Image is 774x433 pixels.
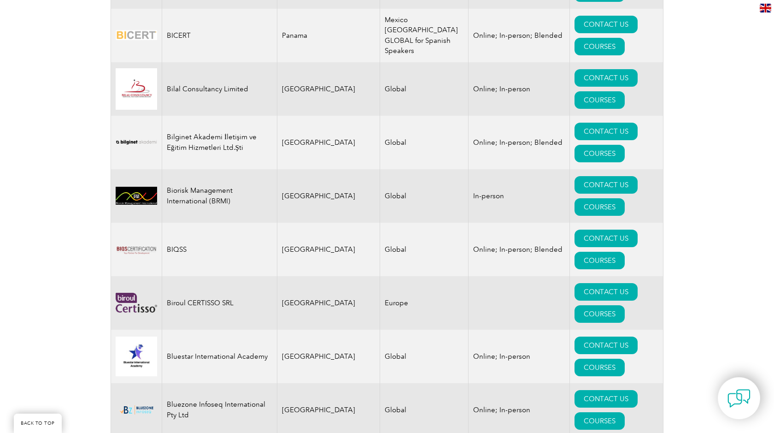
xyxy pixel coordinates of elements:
td: Biorisk Management International (BRMI) [162,169,277,223]
img: a1985bb7-a6fe-eb11-94ef-002248181dbe-logo.png [116,131,157,154]
a: CONTACT US [575,69,638,87]
img: contact-chat.png [727,387,751,410]
td: BIQSS [162,223,277,276]
img: d424547b-a6e0-e911-a812-000d3a795b83-logo.png [116,24,157,47]
td: [GEOGRAPHIC_DATA] [277,330,380,383]
td: Panama [277,9,380,62]
td: Biroul CERTISSO SRL [162,276,277,330]
a: COURSES [575,305,625,323]
a: COURSES [575,198,625,216]
td: Online; In-person; Blended [468,9,569,62]
a: CONTACT US [575,123,638,140]
a: COURSES [575,412,625,430]
td: Global [380,116,468,169]
td: In-person [468,169,569,223]
td: Global [380,62,468,116]
td: [GEOGRAPHIC_DATA] [277,116,380,169]
a: COURSES [575,91,625,109]
img: en [760,4,771,12]
a: CONTACT US [575,230,638,247]
a: CONTACT US [575,337,638,354]
a: CONTACT US [575,283,638,301]
td: Bluestar International Academy [162,330,277,383]
img: 13dcf6a5-49c1-ed11-b597-0022481565fd-logo.png [116,229,157,270]
td: Europe [380,276,468,330]
a: BACK TO TOP [14,414,62,433]
td: [GEOGRAPHIC_DATA] [277,223,380,276]
td: Bilal Consultancy Limited [162,62,277,116]
td: Online; In-person; Blended [468,116,569,169]
td: Global [380,330,468,383]
img: 2f91f213-be97-eb11-b1ac-00224815388c-logo.jpg [116,68,157,110]
td: Online; In-person [468,330,569,383]
a: CONTACT US [575,390,638,408]
td: [GEOGRAPHIC_DATA] [277,276,380,330]
a: COURSES [575,38,625,55]
a: CONTACT US [575,176,638,194]
td: [GEOGRAPHIC_DATA] [277,169,380,223]
img: d01771b9-0638-ef11-a316-00224812a81c-logo.jpg [116,187,157,205]
td: Bilginet Akademi İletişim ve Eğitim Hizmetleri Ltd.Şti [162,116,277,169]
a: COURSES [575,359,625,376]
td: Global [380,169,468,223]
td: Online; In-person; Blended [468,223,569,276]
img: 48480d59-8fd2-ef11-a72f-002248108aed-logo.png [116,293,157,313]
td: Mexico [GEOGRAPHIC_DATA] GLOBAL for Spanish Speakers [380,9,468,62]
td: BICERT [162,9,277,62]
img: bf5d7865-000f-ed11-b83d-00224814fd52-logo.png [116,403,157,417]
a: COURSES [575,145,625,162]
a: CONTACT US [575,16,638,33]
td: Online; In-person [468,62,569,116]
img: 0db89cae-16d3-ed11-a7c7-0022481565fd-logo.jpg [116,337,157,376]
a: COURSES [575,252,625,269]
td: Global [380,223,468,276]
td: [GEOGRAPHIC_DATA] [277,62,380,116]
